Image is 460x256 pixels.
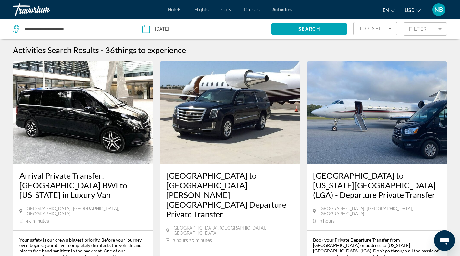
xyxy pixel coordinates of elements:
a: Activities [272,7,292,12]
a: Hotels [168,7,181,12]
span: USD [405,8,414,13]
span: - [101,45,104,55]
iframe: Button to launch messaging window [434,230,455,251]
img: d6.jpg [13,61,153,164]
h2: 36 [105,45,186,55]
span: 45 minutes [26,218,49,223]
span: [GEOGRAPHIC_DATA], [GEOGRAPHIC_DATA], [GEOGRAPHIC_DATA] [26,206,147,216]
button: Date: Sep 6, 2025 [142,19,265,39]
a: Arrival Private Transfer: [GEOGRAPHIC_DATA] BWI to [US_STATE] in Luxury Van [19,171,147,200]
span: [GEOGRAPHIC_DATA], [GEOGRAPHIC_DATA], [GEOGRAPHIC_DATA] [319,206,441,216]
button: User Menu [430,3,447,16]
a: Cars [221,7,231,12]
span: NB [434,6,443,13]
button: Change language [383,5,395,15]
span: things to experience [115,45,186,55]
span: 3 hours [320,218,335,223]
span: Search [298,26,320,32]
a: [GEOGRAPHIC_DATA] to [GEOGRAPHIC_DATA][PERSON_NAME] [GEOGRAPHIC_DATA] Departure Private Transfer [166,171,294,219]
span: Top Sellers [359,26,396,31]
h1: Activities Search Results [13,45,99,55]
button: Filter [404,22,447,36]
button: Change currency [405,5,421,15]
button: Search [271,23,347,35]
mat-select: Sort by [359,25,392,33]
a: [GEOGRAPHIC_DATA] to [US_STATE][GEOGRAPHIC_DATA] (LGA) - Departure Private Transfer [313,171,441,200]
img: ee.jpg [160,61,300,164]
span: [GEOGRAPHIC_DATA], [GEOGRAPHIC_DATA], [GEOGRAPHIC_DATA] [172,225,294,236]
img: 78.jpg [307,61,447,164]
span: 3 hours 35 minutes [173,238,212,243]
span: en [383,8,389,13]
a: Cruises [244,7,260,12]
a: Flights [194,7,209,12]
a: Travorium [13,1,77,18]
